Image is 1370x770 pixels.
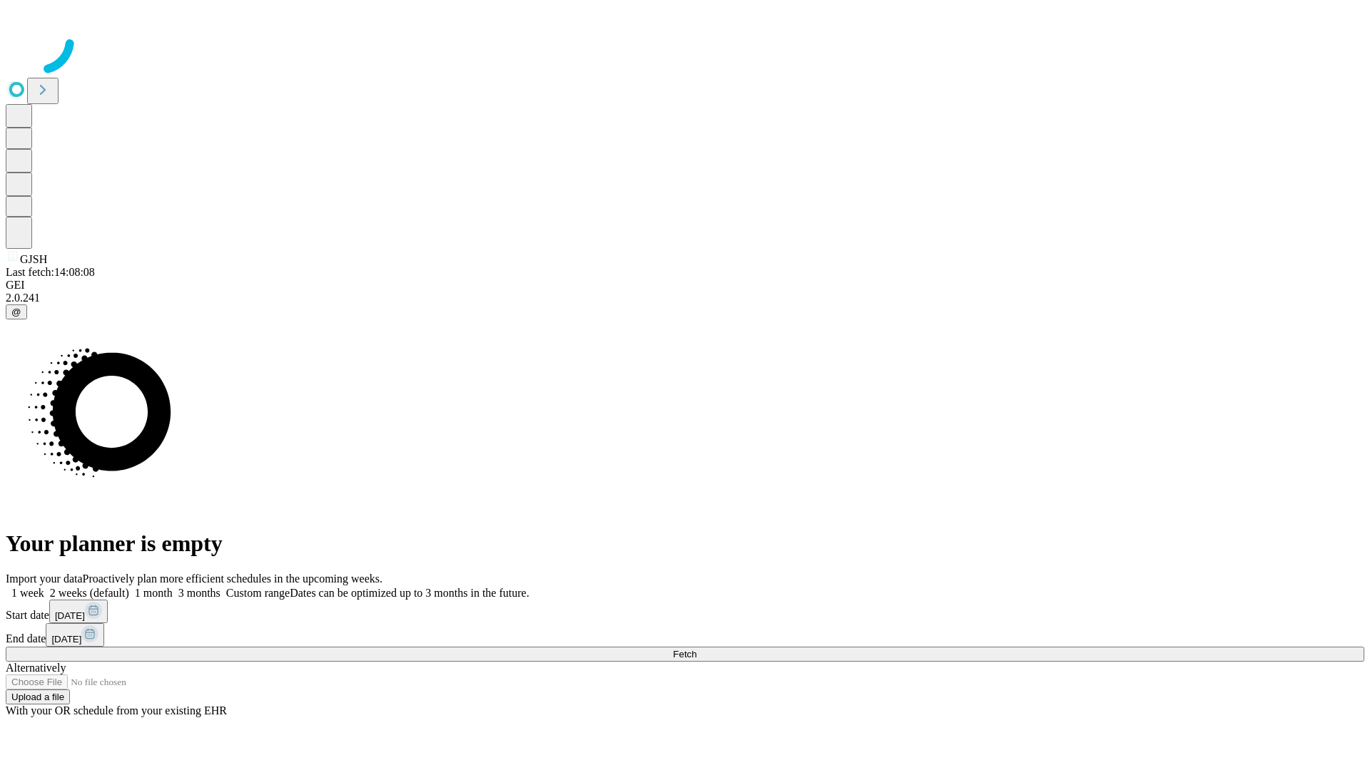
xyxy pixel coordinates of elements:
[11,587,44,599] span: 1 week
[6,600,1364,623] div: Start date
[6,573,83,585] span: Import your data
[6,647,1364,662] button: Fetch
[226,587,290,599] span: Custom range
[46,623,104,647] button: [DATE]
[6,304,27,319] button: @
[135,587,173,599] span: 1 month
[6,623,1364,647] div: End date
[178,587,220,599] span: 3 months
[290,587,529,599] span: Dates can be optimized up to 3 months in the future.
[6,704,227,717] span: With your OR schedule from your existing EHR
[6,279,1364,292] div: GEI
[6,689,70,704] button: Upload a file
[49,600,108,623] button: [DATE]
[673,649,696,659] span: Fetch
[55,610,85,621] span: [DATE]
[6,266,95,278] span: Last fetch: 14:08:08
[51,634,81,645] span: [DATE]
[6,662,66,674] span: Alternatively
[20,253,47,265] span: GJSH
[11,307,21,317] span: @
[6,292,1364,304] div: 2.0.241
[6,530,1364,557] h1: Your planner is empty
[83,573,382,585] span: Proactively plan more efficient schedules in the upcoming weeks.
[50,587,129,599] span: 2 weeks (default)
